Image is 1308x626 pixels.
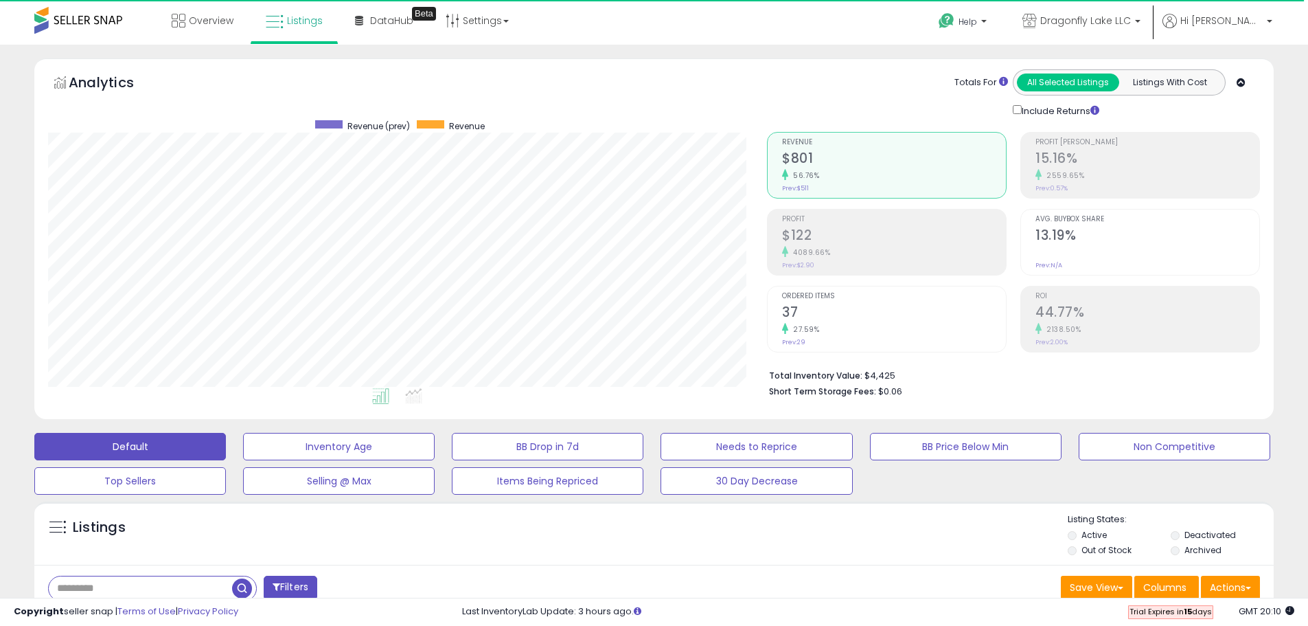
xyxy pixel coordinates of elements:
[1184,606,1192,617] b: 15
[782,150,1006,169] h2: $801
[1162,14,1272,45] a: Hi [PERSON_NAME]
[73,518,126,537] h5: Listings
[1035,293,1259,300] span: ROI
[959,16,977,27] span: Help
[1035,139,1259,146] span: Profit [PERSON_NAME]
[1184,529,1236,541] label: Deactivated
[69,73,161,96] h5: Analytics
[452,433,643,460] button: BB Drop in 7d
[1239,605,1294,618] span: 2025-09-6 20:10 GMT
[462,605,1294,618] div: Last InventoryLab Update: 3 hours ago.
[788,324,819,335] small: 27.59%
[788,170,819,181] small: 56.76%
[769,385,876,397] b: Short Term Storage Fees:
[782,216,1006,223] span: Profit
[928,2,1000,45] a: Help
[782,261,814,269] small: Prev: $2.90
[1035,216,1259,223] span: Avg. Buybox Share
[243,433,435,460] button: Inventory Age
[189,14,233,27] span: Overview
[1201,576,1260,599] button: Actions
[14,605,238,618] div: seller snap | |
[769,366,1250,383] li: $4,425
[243,467,435,495] button: Selling @ Max
[264,576,317,600] button: Filters
[938,12,955,30] i: Get Help
[782,293,1006,300] span: Ordered Items
[1081,529,1107,541] label: Active
[1061,576,1132,599] button: Save View
[870,433,1062,460] button: BB Price Below Min
[1129,606,1212,617] span: Trial Expires in days
[1079,433,1270,460] button: Non Competitive
[370,14,413,27] span: DataHub
[1042,324,1081,335] small: 2138.50%
[782,304,1006,323] h2: 37
[788,247,830,258] small: 4089.66%
[661,433,852,460] button: Needs to Reprice
[1040,14,1131,27] span: Dragonfly Lake LLC
[14,605,64,618] strong: Copyright
[1042,170,1084,181] small: 2559.65%
[287,14,323,27] span: Listings
[1035,150,1259,169] h2: 15.16%
[34,467,226,495] button: Top Sellers
[954,76,1008,89] div: Totals For
[449,120,485,132] span: Revenue
[1035,227,1259,246] h2: 13.19%
[1081,544,1132,556] label: Out of Stock
[878,385,902,398] span: $0.06
[782,338,805,346] small: Prev: 29
[1035,338,1068,346] small: Prev: 2.00%
[1068,513,1274,526] p: Listing States:
[178,605,238,618] a: Privacy Policy
[452,467,643,495] button: Items Being Repriced
[1184,544,1221,556] label: Archived
[782,184,809,192] small: Prev: $511
[1035,304,1259,323] h2: 44.77%
[782,227,1006,246] h2: $122
[1035,184,1068,192] small: Prev: 0.57%
[117,605,176,618] a: Terms of Use
[1002,102,1116,118] div: Include Returns
[1035,261,1062,269] small: Prev: N/A
[782,139,1006,146] span: Revenue
[1143,581,1186,594] span: Columns
[412,7,436,21] div: Tooltip anchor
[347,120,410,132] span: Revenue (prev)
[1180,14,1263,27] span: Hi [PERSON_NAME]
[34,433,226,460] button: Default
[769,370,862,381] b: Total Inventory Value:
[1118,74,1221,91] button: Listings With Cost
[1017,74,1119,91] button: All Selected Listings
[661,467,852,495] button: 30 Day Decrease
[1134,576,1199,599] button: Columns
